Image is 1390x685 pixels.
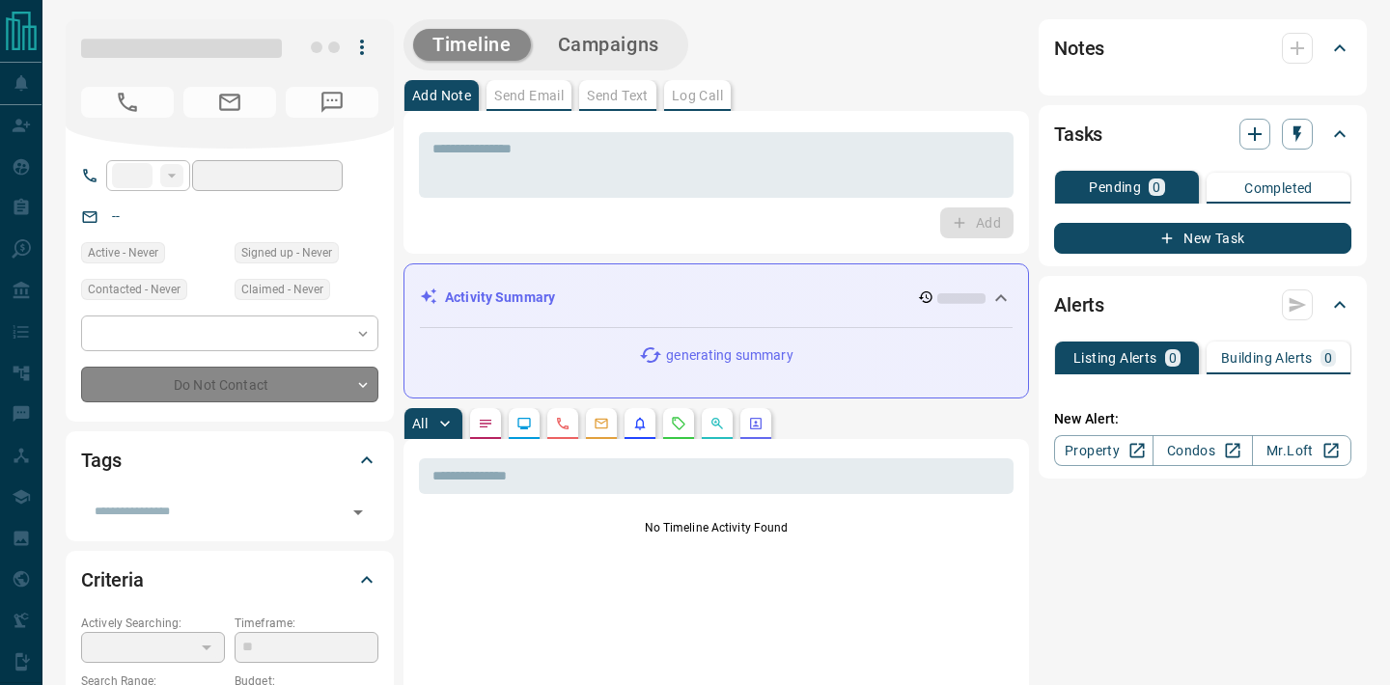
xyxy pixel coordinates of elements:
p: Actively Searching: [81,615,225,632]
p: Add Note [412,89,471,102]
button: Campaigns [539,29,679,61]
svg: Listing Alerts [632,416,648,431]
h2: Notes [1054,33,1104,64]
div: Do Not Contact [81,367,378,402]
svg: Lead Browsing Activity [516,416,532,431]
button: New Task [1054,223,1351,254]
div: Criteria [81,557,378,603]
h2: Tasks [1054,119,1102,150]
span: Claimed - Never [241,280,323,299]
p: generating summary [666,345,792,366]
p: Timeframe: [235,615,378,632]
div: Notes [1054,25,1351,71]
a: Property [1054,435,1154,466]
p: New Alert: [1054,409,1351,429]
span: Active - Never [88,243,158,262]
h2: Criteria [81,564,144,595]
svg: Calls [555,416,570,431]
div: Activity Summary [420,280,1013,315]
span: Contacted - Never [88,280,181,299]
div: Alerts [1054,282,1351,328]
span: No Number [286,87,378,118]
span: No Number [81,87,174,118]
p: Building Alerts [1221,351,1313,365]
svg: Emails [594,416,609,431]
h2: Alerts [1054,289,1104,320]
div: Tags [81,437,378,483]
svg: Opportunities [709,416,725,431]
button: Timeline [413,29,531,61]
a: Mr.Loft [1252,435,1351,466]
p: Listing Alerts [1073,351,1157,365]
p: Completed [1244,181,1313,195]
p: All [412,417,428,430]
span: No Email [183,87,276,118]
p: Activity Summary [445,288,555,308]
a: Condos [1153,435,1252,466]
span: Signed up - Never [241,243,332,262]
p: 0 [1324,351,1332,365]
button: Open [345,499,372,526]
p: 0 [1153,180,1160,194]
div: Tasks [1054,111,1351,157]
svg: Agent Actions [748,416,764,431]
h2: Tags [81,445,121,476]
svg: Notes [478,416,493,431]
a: -- [112,208,120,224]
p: 0 [1169,351,1177,365]
svg: Requests [671,416,686,431]
p: No Timeline Activity Found [419,519,1014,536]
p: Pending [1089,180,1141,194]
